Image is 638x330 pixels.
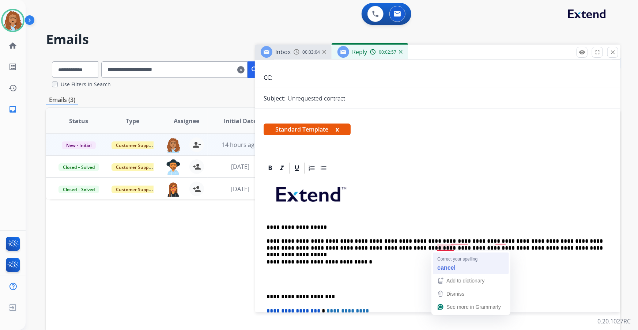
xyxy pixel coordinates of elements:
mat-icon: person_add [192,162,201,171]
span: Inbox [275,48,291,56]
mat-icon: history [8,84,17,92]
p: CC: [264,73,272,82]
mat-icon: remove_red_eye [579,49,585,56]
span: Reply [352,48,367,56]
mat-icon: home [8,41,17,50]
img: avatar [3,10,23,31]
img: agent-avatar [166,159,181,175]
span: 00:03:04 [302,49,320,55]
img: agent-avatar [166,137,181,153]
mat-icon: clear [237,65,245,74]
p: Subject: [264,94,286,103]
span: New - Initial [62,141,96,149]
p: Emails (3) [46,95,78,105]
p: Unrequested contract [288,94,345,103]
mat-icon: person_add [192,185,201,193]
div: Bold [265,163,276,174]
img: agent-avatar [166,182,181,197]
mat-icon: list_alt [8,62,17,71]
div: Italic [276,163,287,174]
h2: Emails [46,32,620,47]
span: [DATE] [231,163,249,171]
button: x [336,125,339,134]
span: Type [126,117,139,125]
mat-icon: inbox [8,105,17,114]
span: Customer Support [112,141,159,149]
span: [DATE] [231,185,249,193]
span: Standard Template [264,124,351,135]
span: Closed – Solved [58,186,99,193]
span: Customer Support [112,163,159,171]
span: Customer Support [112,186,159,193]
label: Use Filters In Search [61,81,111,88]
p: 0.20.1027RC [597,317,631,326]
span: Initial Date [224,117,257,125]
mat-icon: fullscreen [594,49,601,56]
mat-icon: search [250,65,259,74]
span: Status [69,117,88,125]
span: 00:02:57 [379,49,396,55]
div: Underline [291,163,302,174]
mat-icon: close [609,49,616,56]
span: Assignee [174,117,199,125]
div: Ordered List [306,163,317,174]
div: Bullet List [318,163,329,174]
mat-icon: person_remove [192,140,201,149]
span: 14 hours ago [222,141,258,149]
span: Closed – Solved [58,163,99,171]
